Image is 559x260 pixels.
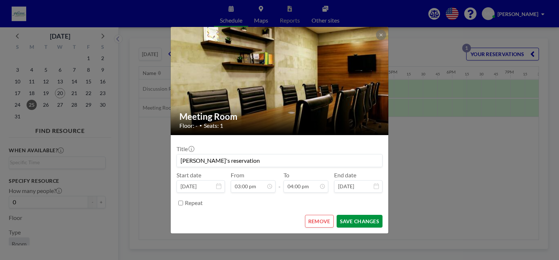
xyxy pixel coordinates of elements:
[334,172,356,179] label: End date
[179,122,198,129] span: Floor: -
[185,199,203,206] label: Repeat
[231,172,244,179] label: From
[177,154,382,167] input: (No title)
[179,111,380,122] h2: Meeting Room
[337,215,382,228] button: SAVE CHANGES
[284,172,289,179] label: To
[199,123,202,128] span: •
[177,145,194,153] label: Title
[171,8,389,154] img: 537.jpg
[305,215,334,228] button: REMOVE
[278,174,281,190] span: -
[204,122,223,129] span: Seats: 1
[177,172,201,179] label: Start date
